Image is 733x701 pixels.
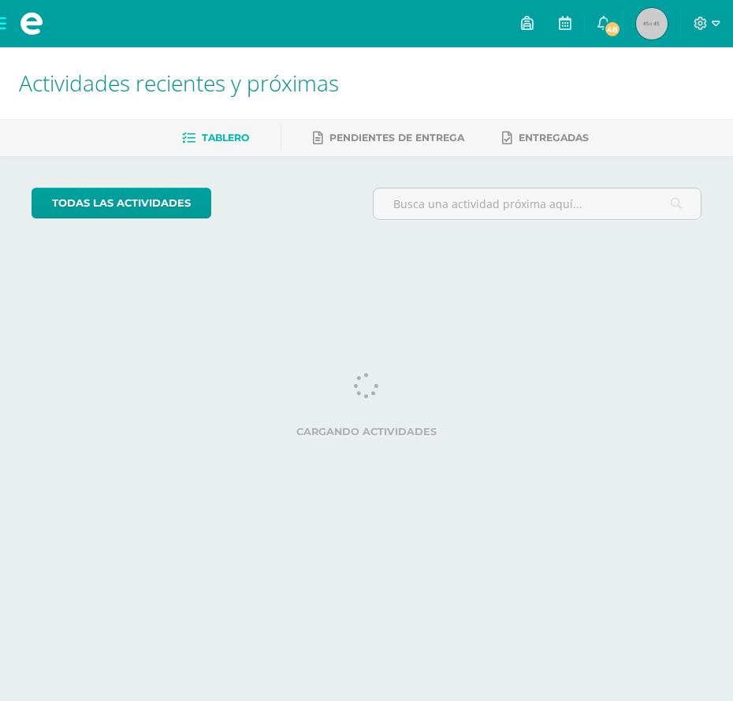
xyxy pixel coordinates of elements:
a: Entregadas [502,125,589,151]
a: todas las Actividades [32,188,211,218]
span: 48 [604,21,621,38]
a: Tablero [182,125,249,151]
img: 45x45 [636,8,668,39]
span: Tablero [202,132,249,144]
a: Pendientes de entrega [313,125,464,151]
input: Busca una actividad próxima aquí... [374,188,701,219]
label: Cargando actividades [32,426,701,438]
span: Entregadas [519,132,589,144]
span: Actividades recientes y próximas [19,68,339,98]
span: Pendientes de entrega [329,132,464,144]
